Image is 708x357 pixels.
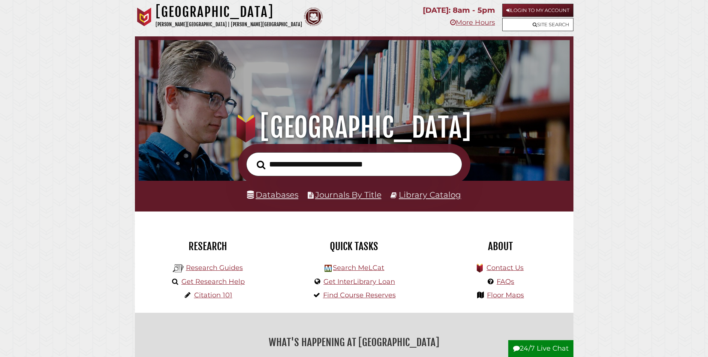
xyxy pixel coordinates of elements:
button: Search [253,158,269,172]
i: Search [257,160,265,169]
a: Contact Us [486,264,524,272]
a: Research Guides [186,264,243,272]
h2: About [433,240,568,253]
a: Login to My Account [502,4,573,17]
img: Calvin Theological Seminary [304,7,323,26]
a: Get Research Help [181,277,245,286]
a: Find Course Reserves [323,291,396,299]
a: Search MeLCat [333,264,384,272]
img: Hekman Library Logo [325,265,332,272]
img: Hekman Library Logo [173,263,184,274]
p: [DATE]: 8am - 5pm [423,4,495,17]
a: Journals By Title [315,190,382,199]
img: Calvin University [135,7,154,26]
h1: [GEOGRAPHIC_DATA] [156,4,302,20]
a: FAQs [497,277,514,286]
a: Library Catalog [399,190,461,199]
h2: What's Happening at [GEOGRAPHIC_DATA] [141,334,568,351]
h2: Quick Tasks [287,240,422,253]
h1: [GEOGRAPHIC_DATA] [149,111,559,144]
h2: Research [141,240,275,253]
a: Databases [247,190,298,199]
a: Floor Maps [487,291,524,299]
a: Get InterLibrary Loan [323,277,395,286]
a: Site Search [502,18,573,31]
a: More Hours [450,18,495,27]
a: Citation 101 [194,291,232,299]
p: [PERSON_NAME][GEOGRAPHIC_DATA] | [PERSON_NAME][GEOGRAPHIC_DATA] [156,20,302,29]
